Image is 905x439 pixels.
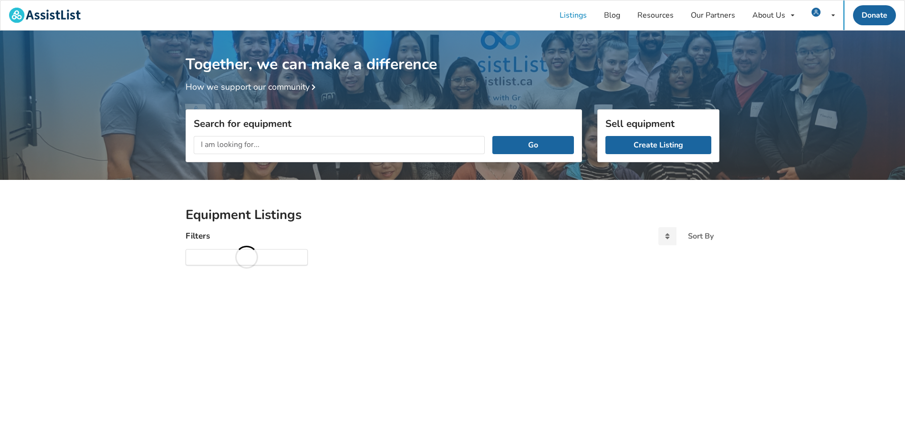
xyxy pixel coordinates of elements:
[551,0,595,30] a: Listings
[605,117,711,130] h3: Sell equipment
[682,0,744,30] a: Our Partners
[194,136,485,154] input: I am looking for...
[186,230,210,241] h4: Filters
[186,31,719,74] h1: Together, we can make a difference
[629,0,682,30] a: Resources
[186,81,319,93] a: How we support our community
[752,11,785,19] div: About Us
[605,136,711,154] a: Create Listing
[194,117,574,130] h3: Search for equipment
[853,5,896,25] a: Donate
[9,8,81,23] img: assistlist-logo
[688,232,714,240] div: Sort By
[492,136,574,154] button: Go
[186,207,719,223] h2: Equipment Listings
[811,8,821,17] img: user icon
[595,0,629,30] a: Blog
